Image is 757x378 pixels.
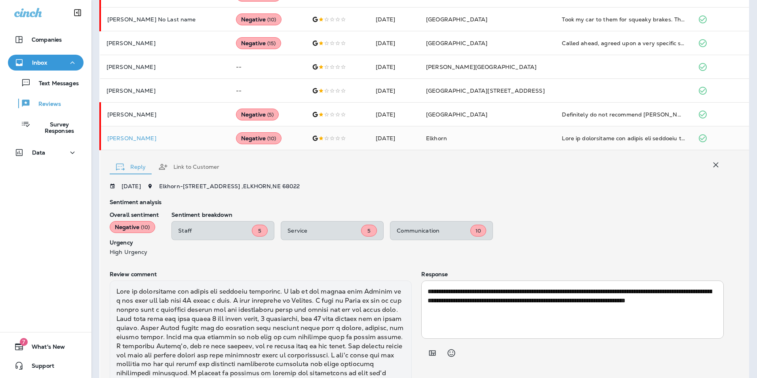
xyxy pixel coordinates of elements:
td: [DATE] [369,126,420,150]
span: ( 10 ) [141,224,150,231]
p: Sentiment analysis [110,199,724,205]
span: [PERSON_NAME][GEOGRAPHIC_DATA] [426,63,536,71]
span: 5 [367,227,371,234]
div: Negative [236,109,279,120]
span: [GEOGRAPHIC_DATA] [426,40,487,47]
button: Companies [8,32,84,48]
p: [PERSON_NAME] No Last name [107,16,223,23]
span: ( 15 ) [267,40,276,47]
span: 7 [20,338,28,346]
div: Definitely do not recommend Jensen Auto. They tried to rob me by claiming my car had no oil, even... [562,111,685,118]
button: 7What's New [8,339,84,355]
p: [PERSON_NAME] [107,135,223,141]
p: Survey Responses [30,121,80,134]
span: Elkhorn - [STREET_ADDRESS] , ELKHORN , NE 68022 [159,183,300,190]
div: Click to view Customer Drawer [107,135,223,141]
div: This is informative for future and existing customers. I had an oil change with Jensens on a car ... [562,134,685,142]
span: ( 10 ) [267,135,276,142]
p: Staff [178,227,252,234]
td: -- [230,79,306,103]
p: Response [421,271,724,277]
button: Add in a premade template [424,345,440,361]
p: Sentiment breakdown [171,212,724,218]
button: Inbox [8,55,84,71]
p: Companies [32,36,62,43]
button: Link to Customer [152,153,226,181]
p: Text Messages [31,80,79,88]
p: Data [32,149,46,156]
button: Support [8,358,84,374]
p: Overall sentiment [110,212,159,218]
p: Urgency [110,239,159,246]
span: ( 10 ) [267,16,276,23]
p: [PERSON_NAME] [107,88,223,94]
p: Review comment [110,271,412,277]
span: [GEOGRAPHIC_DATA] [426,16,487,23]
button: Data [8,145,84,160]
button: Reviews [8,95,84,112]
td: -- [230,55,306,79]
td: [DATE] [369,8,420,31]
div: Negative [236,132,281,144]
p: [PERSON_NAME] [107,40,223,46]
p: Inbox [32,59,47,66]
span: Elkhorn [426,135,447,142]
span: [GEOGRAPHIC_DATA] [426,111,487,118]
span: [GEOGRAPHIC_DATA][STREET_ADDRESS] [426,87,545,94]
div: Negative [236,37,281,49]
span: ( 5 ) [267,111,274,118]
p: High Urgency [110,249,159,255]
p: [PERSON_NAME] [107,64,223,70]
span: 5 [258,227,261,234]
td: [DATE] [369,55,420,79]
span: What's New [24,344,65,353]
p: [DATE] [122,183,141,189]
button: Survey Responses [8,116,84,137]
p: Reviews [30,101,61,108]
span: Support [24,363,54,372]
p: Communication [397,227,470,234]
p: [PERSON_NAME] [107,111,223,118]
td: [DATE] [369,79,420,103]
td: [DATE] [369,103,420,126]
div: Negative [236,13,281,25]
p: Service [287,227,361,234]
button: Collapse Sidebar [67,5,89,21]
div: Took my car to them for squeaky brakes. They took my number down wrong . So they couldn't call me... [562,15,685,23]
div: Called ahead, agreed upon a very specific set of changes for my car. Get there the next day, the ... [562,39,685,47]
div: Negative [110,221,155,233]
span: 10 [476,227,481,234]
button: Reply [110,153,152,181]
button: Text Messages [8,74,84,91]
td: [DATE] [369,31,420,55]
button: Select an emoji [443,345,459,361]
